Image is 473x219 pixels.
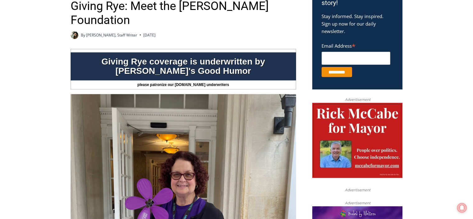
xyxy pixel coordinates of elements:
span: Advertisement [338,200,376,206]
span: By [81,32,85,38]
span: Intern @ [DOMAIN_NAME] [163,62,288,76]
img: (PHOTO: MyRye.com Intern and Editor Tucker Smith. Contributed.)Tucker Smith, MyRye.com [71,31,78,39]
p: Stay informed. Stay inspired. Sign up now for our daily newsletter. [322,12,393,35]
div: "The first chef I interviewed talked about coming to [GEOGRAPHIC_DATA] from [GEOGRAPHIC_DATA] in ... [157,0,294,60]
a: Intern @ [DOMAIN_NAME] [150,60,301,78]
a: [PERSON_NAME], Staff Writer [86,32,137,38]
img: McCabe for Mayor [312,103,402,178]
div: Giving Rye coverage is underwritten by [PERSON_NAME]'s Good Humor [71,54,296,79]
a: Author image [71,31,78,39]
span: Advertisement [338,97,376,102]
div: please patronize our [DOMAIN_NAME] underwriters [71,80,296,89]
span: Advertisement [338,187,376,193]
time: [DATE] [143,32,155,38]
label: Email Address [322,40,390,51]
a: Giving Rye coverage is underwritten by [PERSON_NAME]'s Good Humor please patronize our [DOMAIN_NA... [71,49,296,89]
